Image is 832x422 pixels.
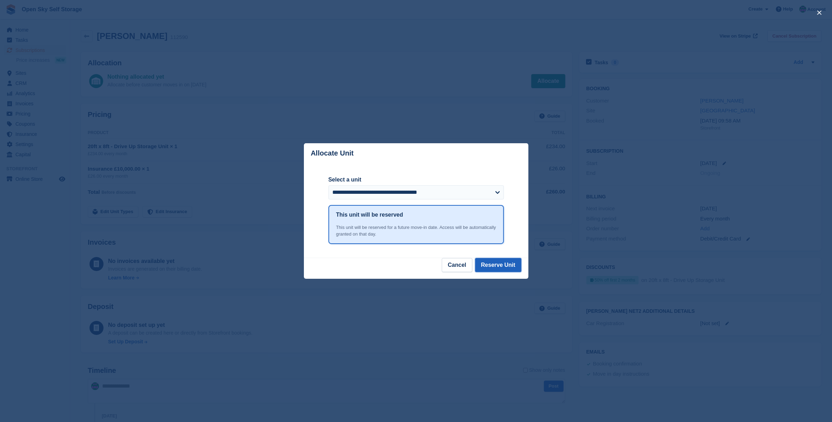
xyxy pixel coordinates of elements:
label: Select a unit [328,176,504,184]
div: This unit will be reserved for a future move-in date. Access will be automatically granted on tha... [336,224,496,238]
p: Allocate Unit [311,149,354,157]
h1: This unit will be reserved [336,211,403,219]
button: close [814,7,825,18]
button: Cancel [442,258,472,272]
button: Reserve Unit [475,258,521,272]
